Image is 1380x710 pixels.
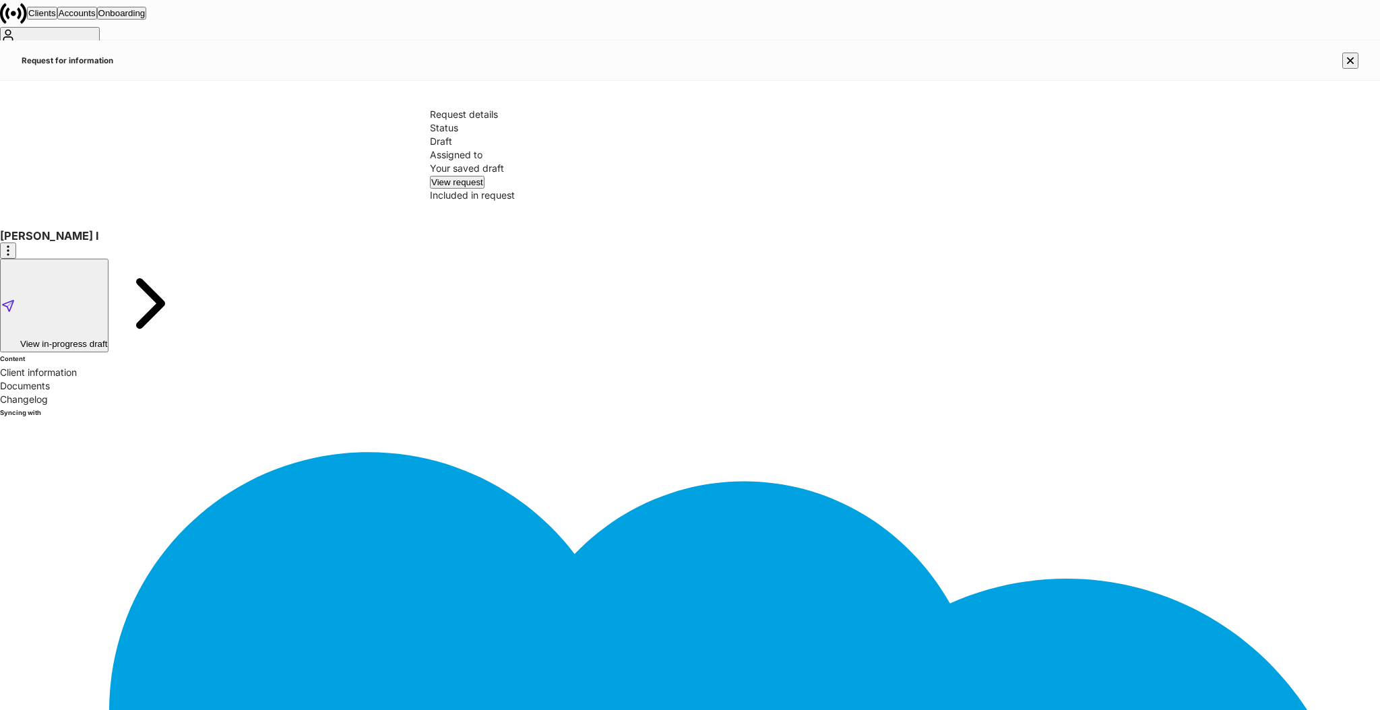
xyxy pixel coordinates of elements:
[28,8,56,18] div: Clients
[22,54,113,67] h5: Request for information
[430,135,950,148] p: Draft
[431,177,483,187] div: View request
[98,8,146,18] div: Onboarding
[430,121,950,135] p: Status
[20,339,107,349] span: View in-progress draft
[430,189,950,202] div: Included in request
[430,148,950,162] p: Assigned to
[430,162,950,175] p: Your saved draft
[430,108,950,121] div: Request details
[59,8,96,18] div: Accounts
